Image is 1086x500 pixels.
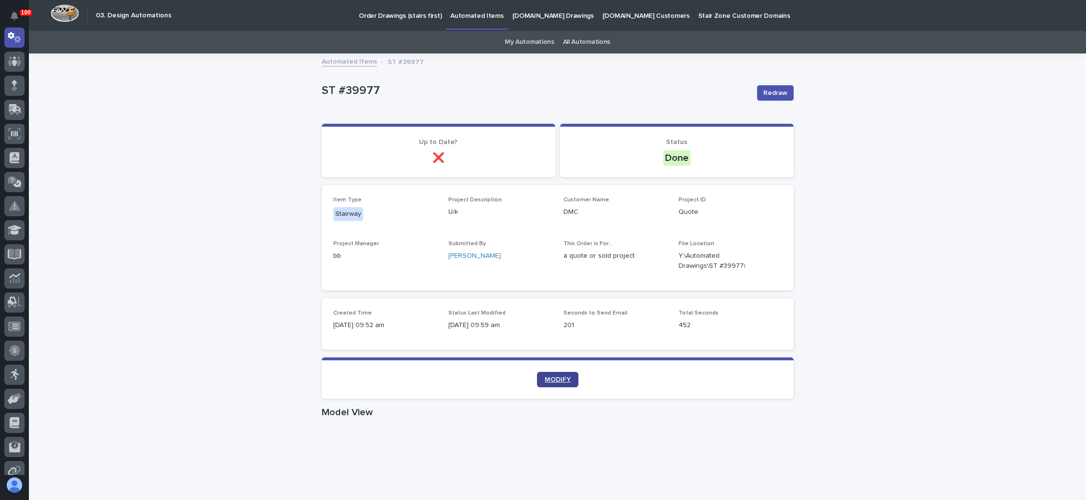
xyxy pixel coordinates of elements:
p: Quote [679,207,782,217]
button: users-avatar [4,475,25,495]
div: Done [663,150,691,166]
span: Item Type [333,197,362,203]
a: MODIFY [537,372,578,387]
span: Project Description [448,197,502,203]
h2: 03. Design Automations [96,12,171,20]
div: Notifications100 [12,12,25,27]
a: All Automations [563,31,610,53]
span: Status [666,139,687,145]
div: Stairway [333,207,363,221]
button: Redraw [757,85,794,101]
h1: Model View [322,407,794,418]
span: Total Seconds [679,310,719,316]
p: 452 [679,320,782,330]
img: Workspace Logo [51,4,79,22]
p: a quote or sold project [563,251,667,261]
span: MODIFY [545,376,571,383]
span: Seconds to Send Email [563,310,628,316]
: Y:\Automated Drawings\ST #39977\ [679,251,759,271]
p: ST #39977 [322,84,749,98]
button: Notifications [4,6,25,26]
span: Redraw [763,88,787,98]
span: Status Last Modified [448,310,506,316]
p: U/k [448,207,552,217]
a: [PERSON_NAME] [448,251,501,261]
span: File Location [679,241,714,247]
span: This Order is For... [563,241,613,247]
p: [DATE] 09:59 am [448,320,552,330]
span: Submitted By [448,241,486,247]
p: 201 [563,320,667,330]
span: Customer Name [563,197,609,203]
span: Project ID [679,197,706,203]
a: Automated Items [322,55,377,66]
p: DMC [563,207,667,217]
p: 100 [21,9,31,16]
span: Up to Date? [419,139,458,145]
p: [DATE] 09:52 am [333,320,437,330]
p: ST #39977 [388,56,424,66]
span: Created Time [333,310,372,316]
span: Project Manager [333,241,379,247]
p: bb [333,251,437,261]
p: ❌ [333,152,544,164]
a: My Automations [505,31,554,53]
